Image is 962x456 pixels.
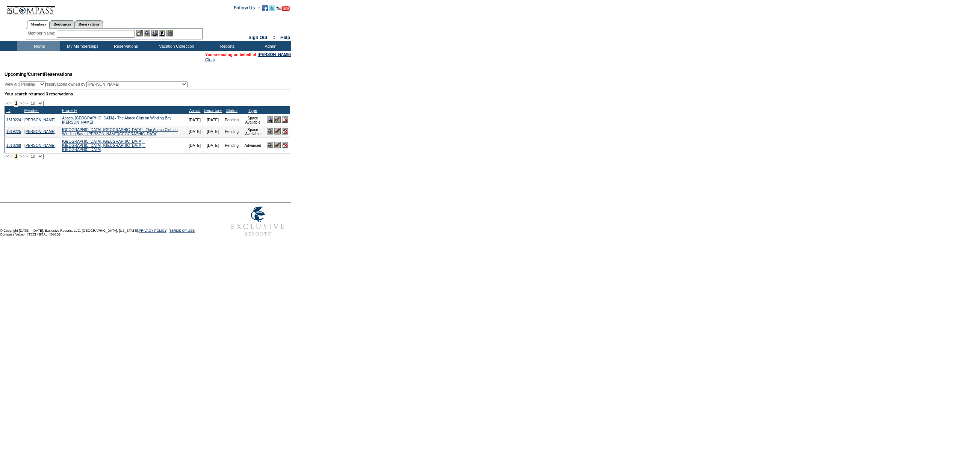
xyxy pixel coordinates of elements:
[5,82,191,87] div: View all: reservations owned by:
[224,202,291,240] img: Exclusive Resorts
[187,126,202,137] td: [DATE]
[139,229,166,233] a: PRIVACY POLICY
[274,142,281,148] img: Confirm Reservation
[75,20,103,28] a: Reservations
[276,8,290,12] a: Subscribe to our YouTube Channel
[187,114,202,126] td: [DATE]
[189,108,200,113] a: Arrival
[10,101,12,106] span: <
[24,118,55,122] a: [PERSON_NAME]
[6,143,21,148] a: 1818268
[272,35,275,40] span: ::
[248,35,267,40] a: Sign Out
[5,154,9,159] span: <<
[274,116,281,123] img: Confirm Reservation
[20,154,22,159] span: >
[62,139,145,152] a: [GEOGRAPHIC_DATA], [GEOGRAPHIC_DATA] - [GEOGRAPHIC_DATA], [GEOGRAPHIC_DATA] :: [GEOGRAPHIC_DATA]
[205,52,291,57] span: You are acting on behalf of:
[27,20,50,29] a: Members
[14,100,19,107] span: 1
[269,8,275,12] a: Follow us on Twitter
[136,30,143,36] img: b_edit.gif
[203,126,223,137] td: [DATE]
[62,128,178,136] a: [GEOGRAPHIC_DATA], [GEOGRAPHIC_DATA] - The Abaco Club on Winding Bay :: [PERSON_NAME][GEOGRAPHIC_...
[151,30,158,36] img: Impersonate
[269,5,275,11] img: Follow us on Twitter
[205,57,215,62] a: Clear
[280,35,290,40] a: Help
[6,130,21,134] a: 1819225
[144,30,150,36] img: View
[24,143,55,148] a: [PERSON_NAME]
[5,92,290,96] div: Your search returned 3 reservations
[24,108,39,113] a: Member
[5,72,44,77] span: Upcoming/Current
[6,118,21,122] a: 1819224
[262,8,268,12] a: Become our fan on Facebook
[17,41,60,51] td: Home
[5,72,73,77] span: Reservations
[23,101,27,106] span: >>
[274,128,281,134] img: Confirm Reservation
[169,229,195,233] a: TERMS OF USE
[276,6,290,11] img: Subscribe to our YouTube Channel
[166,30,173,36] img: b_calculator.gif
[267,116,273,123] img: View Reservation
[203,114,223,126] td: [DATE]
[282,142,288,148] img: Cancel Reservation
[187,137,202,153] td: [DATE]
[28,30,57,36] div: Member Name:
[248,41,291,51] td: Admin
[62,108,77,113] a: Property
[223,137,240,153] td: Pending
[159,30,165,36] img: Reservations
[6,108,11,113] a: ID
[223,126,240,137] td: Pending
[234,5,260,14] td: Follow Us ::
[50,20,75,28] a: Residences
[282,128,288,134] img: Cancel Reservation
[267,128,273,134] img: View Reservation
[20,101,22,106] span: >
[24,130,55,134] a: [PERSON_NAME]
[240,126,265,137] td: Space Available
[267,142,273,148] img: View Reservation
[14,153,19,160] span: 1
[240,114,265,126] td: Space Available
[23,154,27,159] span: >>
[5,101,9,106] span: <<
[226,108,237,113] a: Status
[240,137,265,153] td: Advanced
[147,41,205,51] td: Vacation Collection
[203,137,223,153] td: [DATE]
[103,41,147,51] td: Reservations
[248,108,257,113] a: Type
[62,116,174,124] a: Abaco, [GEOGRAPHIC_DATA] - The Abaco Club on Winding Bay :: [PERSON_NAME]
[258,52,291,57] a: [PERSON_NAME]
[223,114,240,126] td: Pending
[262,5,268,11] img: Become our fan on Facebook
[60,41,103,51] td: My Memberships
[282,116,288,123] img: Cancel Reservation
[10,154,12,159] span: <
[204,108,222,113] a: Departure
[205,41,248,51] td: Reports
